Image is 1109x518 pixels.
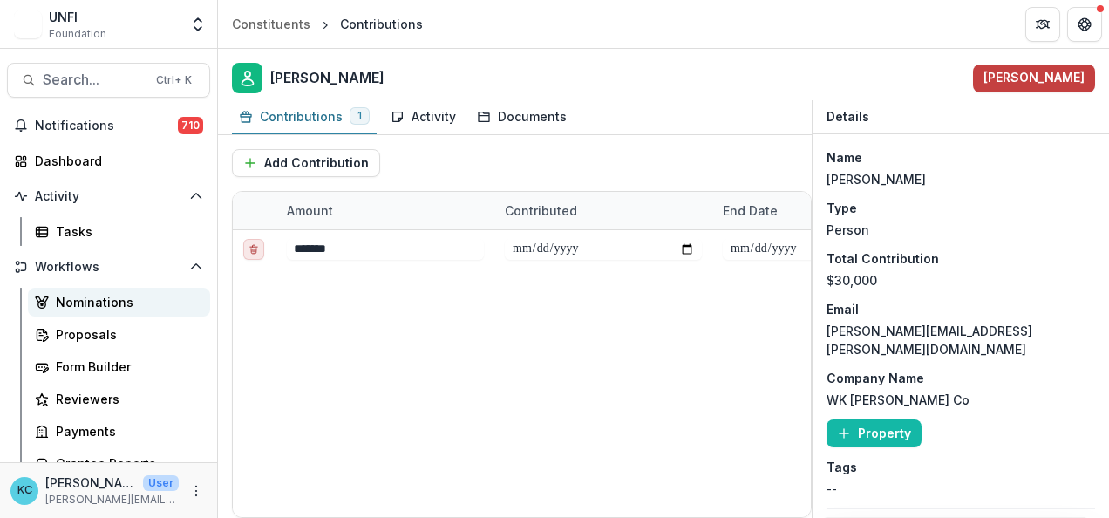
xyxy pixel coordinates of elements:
div: amount [276,192,494,229]
div: Contributions [340,15,423,33]
button: Property [827,419,922,447]
p: $30,000 [827,271,877,290]
button: Open Activity [7,182,210,210]
div: Nominations [56,293,196,311]
div: Payments [56,422,196,440]
p: Total Contribution [827,249,939,268]
div: Reviewers [56,390,196,408]
a: Form Builder [28,352,210,381]
p: Email [827,300,1095,318]
a: Constituents [225,11,317,37]
div: Dashboard [35,152,196,170]
div: amount [276,201,344,220]
div: Documents [470,104,574,129]
button: Open Workflows [7,253,210,281]
div: Tasks [56,222,196,241]
span: 710 [178,117,203,134]
span: Notifications [35,119,178,133]
a: Nominations [28,288,210,317]
div: Kristine Creveling [17,485,32,496]
p: [PERSON_NAME][EMAIL_ADDRESS][PERSON_NAME][DOMAIN_NAME] [45,492,179,508]
a: Activity [384,100,463,134]
a: Contributions1 [232,100,377,134]
button: [PERSON_NAME] [973,65,1095,92]
button: delete [243,239,264,260]
p: [PERSON_NAME] [827,170,926,188]
button: Get Help [1067,7,1102,42]
p: Details [827,107,869,126]
p: Name [827,148,862,167]
button: Notifications710 [7,112,210,140]
a: Reviewers [28,385,210,413]
img: UNFI [14,10,42,38]
div: Contributed [494,192,712,229]
span: Search... [43,72,146,88]
div: Ctrl + K [153,71,195,90]
div: Contributed [494,201,588,220]
div: Activity [384,104,463,129]
p: Type [827,199,857,217]
a: Documents [470,100,574,134]
button: More [186,481,207,501]
a: Payments [28,417,210,446]
div: Constituents [232,15,310,33]
a: Dashboard [7,147,210,175]
button: Partners [1025,7,1060,42]
div: Contributions [260,107,343,126]
p: Tags [827,458,857,476]
div: End Date [712,192,930,229]
div: Form Builder [56,358,196,376]
span: Activity [35,189,182,204]
p: -- [827,480,837,498]
span: Foundation [49,26,106,42]
nav: breadcrumb [225,11,430,37]
p: WK [PERSON_NAME] Co [827,391,970,409]
p: Person [827,221,869,239]
button: Search... [7,63,210,98]
a: Tasks [28,217,210,246]
span: Workflows [35,260,182,275]
button: Add Contribution [232,149,380,177]
h2: [PERSON_NAME] [269,70,384,86]
a: Grantee Reports [28,449,210,478]
p: [PERSON_NAME] [45,474,136,492]
span: 1 [357,110,362,122]
button: Open entity switcher [186,7,210,42]
p: User [143,475,179,491]
div: End Date [712,201,788,220]
p: [PERSON_NAME][EMAIL_ADDRESS][PERSON_NAME][DOMAIN_NAME] [827,322,1095,358]
div: Proposals [56,325,196,344]
a: Proposals [28,320,210,349]
p: Company Name [827,369,1095,387]
div: UNFI [49,8,106,26]
div: Grantee Reports [56,454,196,473]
